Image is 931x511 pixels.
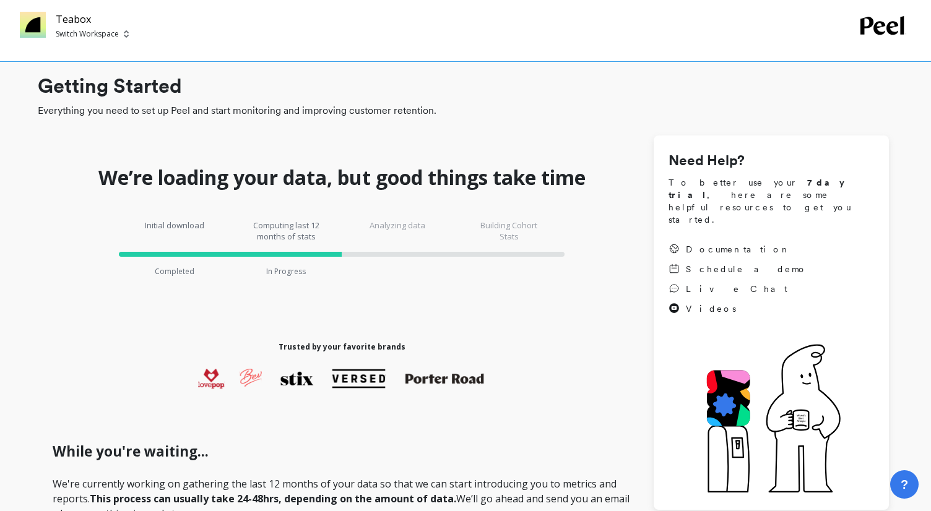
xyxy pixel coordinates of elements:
span: Everything you need to set up Peel and start monitoring and improving customer retention. [38,103,889,118]
strong: This process can usually take 24-48hrs, depending on the amount of data. [90,492,456,505]
h1: We’re loading your data, but good things take time [98,165,586,190]
p: Completed [155,267,194,277]
p: Switch Workspace [56,29,119,39]
h1: Getting Started [38,71,889,101]
h1: Need Help? [669,150,874,171]
h1: While you're waiting... [53,441,631,462]
button: ? [890,470,919,499]
strong: 7 day trial [669,178,855,200]
span: Live Chat [686,283,787,295]
p: In Progress [266,267,306,277]
p: Initial download [137,220,212,242]
span: To better use your , here are some helpful resources to get you started. [669,176,874,226]
p: Teabox [56,12,129,27]
p: Building Cohort Stats [472,220,546,242]
img: Team Profile [20,12,46,38]
p: Computing last 12 months of stats [249,220,323,242]
p: Analyzing data [360,220,435,242]
img: picker [124,29,129,39]
a: Schedule a demo [669,263,807,275]
span: ? [901,476,908,493]
span: Videos [686,303,736,315]
a: Videos [669,303,807,315]
span: Documentation [686,243,791,255]
a: Documentation [669,243,807,255]
h1: Trusted by your favorite brands [279,342,405,352]
span: Schedule a demo [686,263,807,275]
